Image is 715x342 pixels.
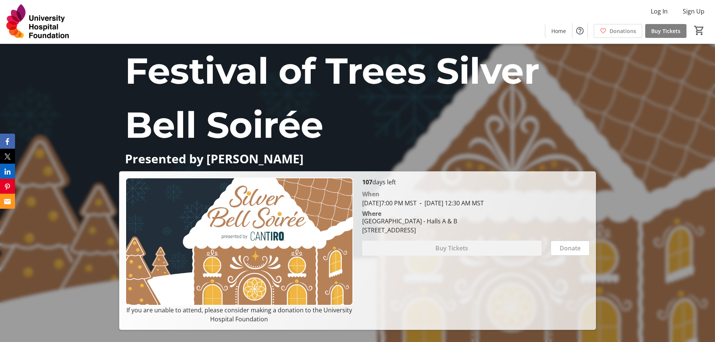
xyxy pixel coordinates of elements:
[417,199,424,207] span: -
[125,152,590,165] p: Presented by [PERSON_NAME]
[645,24,686,38] a: Buy Tickets
[692,24,706,37] button: Cart
[125,49,539,147] span: Festival of Trees Silver Bell Soirée
[572,23,587,38] button: Help
[125,306,353,324] p: If you are unable to attend, please consider making a donation to the University Hospital Foundation
[551,27,566,35] span: Home
[362,217,457,226] div: [GEOGRAPHIC_DATA] - Halls A & B
[610,27,636,35] span: Donations
[362,226,457,235] div: [STREET_ADDRESS]
[125,178,353,306] img: Campaign CTA Media Photo
[362,199,417,207] span: [DATE] 7:00 PM MST
[651,7,668,16] span: Log In
[362,190,379,199] div: When
[645,5,674,17] button: Log In
[362,211,381,217] div: Where
[362,178,590,187] p: days left
[362,178,372,186] span: 107
[417,199,484,207] span: [DATE] 12:30 AM MST
[594,24,642,38] a: Donations
[651,27,680,35] span: Buy Tickets
[545,24,572,38] a: Home
[677,5,710,17] button: Sign Up
[683,7,704,16] span: Sign Up
[5,3,71,41] img: University Hospital Foundation's Logo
